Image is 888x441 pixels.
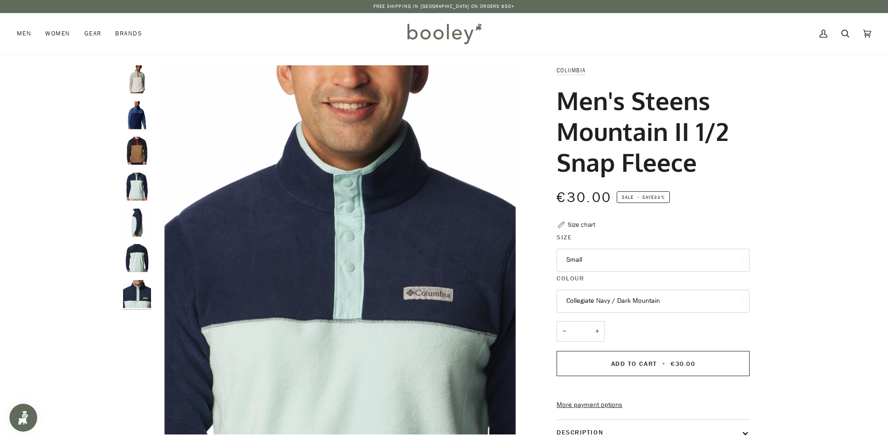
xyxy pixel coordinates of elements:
[622,194,633,201] span: Sale
[9,404,37,432] iframe: Button to open loyalty program pop-up
[123,209,151,237] img: Columbia Men's Steens Mountain 1/2 Snap Fleece Spray / Collegiate Navy / Spray - Booley Galway
[108,13,149,54] a: Brands
[45,29,70,38] span: Women
[557,85,743,177] h1: Men's Steens Mountain II 1/2 Snap Fleece
[38,13,77,54] a: Women
[635,194,642,201] em: •
[611,359,657,368] span: Add to Cart
[557,273,584,283] span: Colour
[77,13,109,54] a: Gear
[123,173,151,201] img: Columbia Men's Steens Mountain 1/2 Snap Fleece Spray / Collegiate Navy / Spray - Booley Galway
[123,244,151,272] img: Columbia Men's Steens Mountain 1/2 Snap Fleece Spray / Collegiate Navy / Spray - Booley Galway
[617,191,670,203] span: Save
[654,194,664,201] span: 33%
[17,13,38,54] a: Men
[373,3,515,10] p: Free Shipping in [GEOGRAPHIC_DATA] on Orders €50+
[557,290,750,313] button: Collegiate Navy / Dark Mountain
[123,101,151,129] img: Men's Steens Mountain II 1/2 Snap Fleece
[156,65,524,434] img: Columbia Men&#39;s Steens Mountain 1/2 Snap Fleece Spray / Collegiate Navy / Spray - Booley Galway
[115,29,142,38] span: Brands
[123,65,151,93] img: Men's Steens Mountain II 1/2 Snap Fleece
[557,249,750,272] button: Small
[557,321,605,342] input: Quantity
[156,65,524,434] div: Columbia Men's Steens Mountain 1/2 Snap Fleece Spray / Collegiate Navy / Spray - Booley Galway
[671,359,695,368] span: €30.00
[660,359,668,368] span: •
[123,280,151,308] img: Columbia Men's Steens Mountain 1/2 Snap Fleece Spray / Collegiate Navy / Spray - Booley Galway
[123,137,151,165] img: Columbia Men's Steens Mountain 1/2 Snap Fleece Delta / Black / Mountain Red - Booley Galway
[557,232,572,242] span: Size
[84,29,102,38] span: Gear
[590,321,605,342] button: +
[557,66,585,74] a: Columbia
[557,351,750,376] button: Add to Cart • €30.00
[17,29,31,38] span: Men
[557,321,571,342] button: −
[568,220,595,230] div: Size chart
[557,188,612,207] span: €30.00
[403,20,485,47] img: Booley
[557,400,750,410] a: More payment options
